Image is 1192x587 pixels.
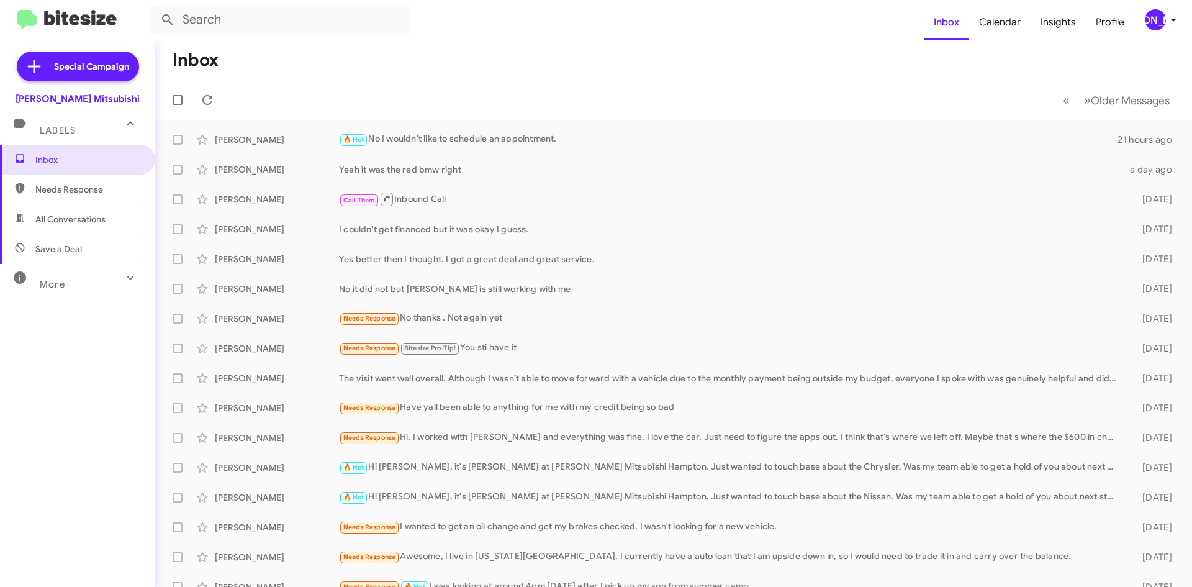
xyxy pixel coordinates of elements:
span: Needs Response [343,344,396,352]
span: Needs Response [343,523,396,531]
div: [DATE] [1122,551,1182,563]
div: [PERSON_NAME] [215,402,339,414]
button: [PERSON_NAME] [1134,9,1178,30]
div: No it did not but [PERSON_NAME] is still working with me [339,283,1122,295]
nav: Page navigation example [1056,88,1177,113]
div: 21 hours ago [1117,134,1182,146]
a: Insights [1031,4,1086,40]
span: « [1063,93,1070,108]
span: Needs Response [35,183,141,196]
span: Needs Response [343,404,396,412]
span: » [1084,93,1091,108]
div: [DATE] [1122,462,1182,474]
h1: Inbox [173,50,219,70]
a: Special Campaign [17,52,139,81]
div: [PERSON_NAME] [215,372,339,385]
span: Save a Deal [35,243,82,255]
div: You sti have it [339,341,1122,355]
span: 🔥 Hot [343,463,364,471]
div: [PERSON_NAME] [215,163,339,176]
div: [DATE] [1122,342,1182,355]
span: Needs Response [343,434,396,442]
div: [PERSON_NAME] [215,521,339,534]
span: Older Messages [1091,94,1170,107]
div: [DATE] [1122,432,1182,444]
span: Needs Response [343,314,396,322]
div: [DATE] [1122,521,1182,534]
div: The visit went well overall. Although I wasn’t able to move forward with a vehicle due to the mon... [339,372,1122,385]
div: [PERSON_NAME] [215,134,339,146]
div: [PERSON_NAME] [215,432,339,444]
div: Hi. I worked with [PERSON_NAME] and everything was fine. I love the car. Just need to figure the ... [339,430,1122,445]
div: No thanks . Not again yet [339,311,1122,325]
span: More [40,279,65,290]
div: [PERSON_NAME] [215,193,339,206]
span: 🔥 Hot [343,493,364,501]
div: [PERSON_NAME] Mitsubishi [16,93,140,105]
a: Inbox [924,4,969,40]
div: [DATE] [1122,312,1182,325]
div: a day ago [1122,163,1182,176]
div: [DATE] [1122,193,1182,206]
div: [PERSON_NAME] [215,342,339,355]
div: Have yall been able to anything for me with my credit being so bad [339,401,1122,415]
div: [DATE] [1122,491,1182,504]
div: [PERSON_NAME] [1145,9,1166,30]
input: Search [150,5,411,35]
div: [DATE] [1122,283,1182,295]
div: [DATE] [1122,402,1182,414]
a: Profile [1086,4,1134,40]
div: I wanted to get an oil change and get my brakes checked. I wasn't looking for a new vehicle. [339,520,1122,534]
a: Calendar [969,4,1031,40]
div: [PERSON_NAME] [215,312,339,325]
span: Needs Response [343,553,396,561]
div: [PERSON_NAME] [215,253,339,265]
div: [PERSON_NAME] [215,283,339,295]
span: Labels [40,125,76,136]
span: Bitesize Pro-Tip! [404,344,456,352]
div: [DATE] [1122,372,1182,385]
div: [PERSON_NAME] [215,462,339,474]
div: Hi [PERSON_NAME], it's [PERSON_NAME] at [PERSON_NAME] Mitsubishi Hampton. Just wanted to touch ba... [339,460,1122,475]
div: [DATE] [1122,253,1182,265]
span: Special Campaign [54,60,129,73]
span: Call Them [343,196,376,204]
div: [PERSON_NAME] [215,491,339,504]
div: [DATE] [1122,223,1182,235]
div: Inbound Call [339,191,1122,207]
div: Yeah it was the red bmw right [339,163,1122,176]
span: 🔥 Hot [343,135,364,143]
span: Inbox [35,153,141,166]
span: All Conversations [35,213,106,225]
div: I couldn't get financed but it was okay I guess. [339,223,1122,235]
button: Next [1077,88,1177,113]
div: No I wouldn't like to schedule an appointment. [339,132,1117,147]
div: Yes better then I thought. I got a great deal and great service. [339,253,1122,265]
button: Previous [1055,88,1077,113]
div: Awesome, I live in [US_STATE][GEOGRAPHIC_DATA]. I currently have a auto loan that I am upside dow... [339,550,1122,564]
div: [PERSON_NAME] [215,551,339,563]
div: Hi [PERSON_NAME], it's [PERSON_NAME] at [PERSON_NAME] Mitsubishi Hampton. Just wanted to touch ba... [339,490,1122,504]
div: [PERSON_NAME] [215,223,339,235]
